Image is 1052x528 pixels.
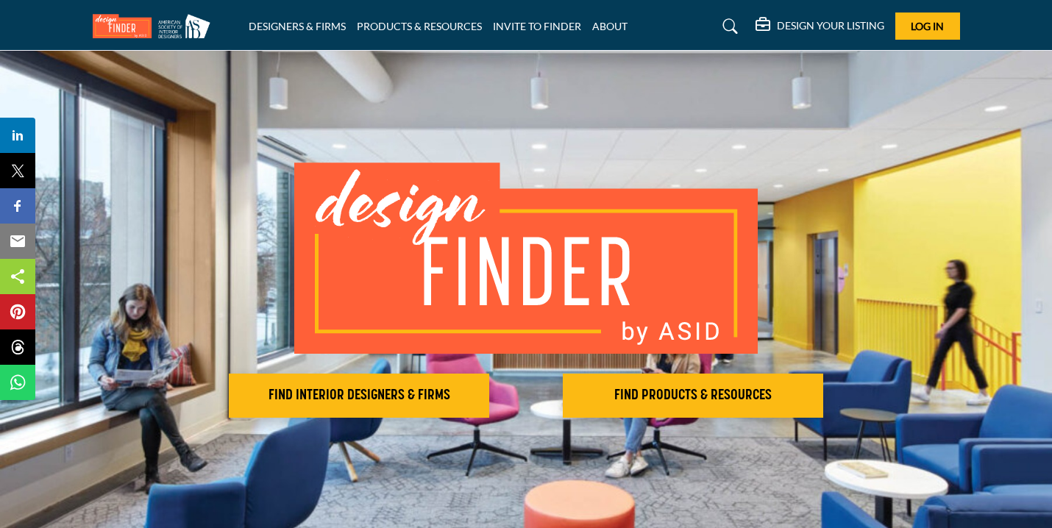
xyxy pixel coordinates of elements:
[592,20,628,32] a: ABOUT
[567,387,819,404] h2: FIND PRODUCTS & RESOURCES
[756,18,884,35] div: DESIGN YOUR LISTING
[357,20,482,32] a: PRODUCTS & RESOURCES
[233,387,485,404] h2: FIND INTERIOR DESIGNERS & FIRMS
[93,14,218,38] img: Site Logo
[911,20,944,32] span: Log In
[895,13,960,40] button: Log In
[708,15,747,38] a: Search
[229,374,489,418] button: FIND INTERIOR DESIGNERS & FIRMS
[777,19,884,32] h5: DESIGN YOUR LISTING
[294,163,758,354] img: image
[493,20,581,32] a: INVITE TO FINDER
[563,374,823,418] button: FIND PRODUCTS & RESOURCES
[249,20,346,32] a: DESIGNERS & FIRMS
